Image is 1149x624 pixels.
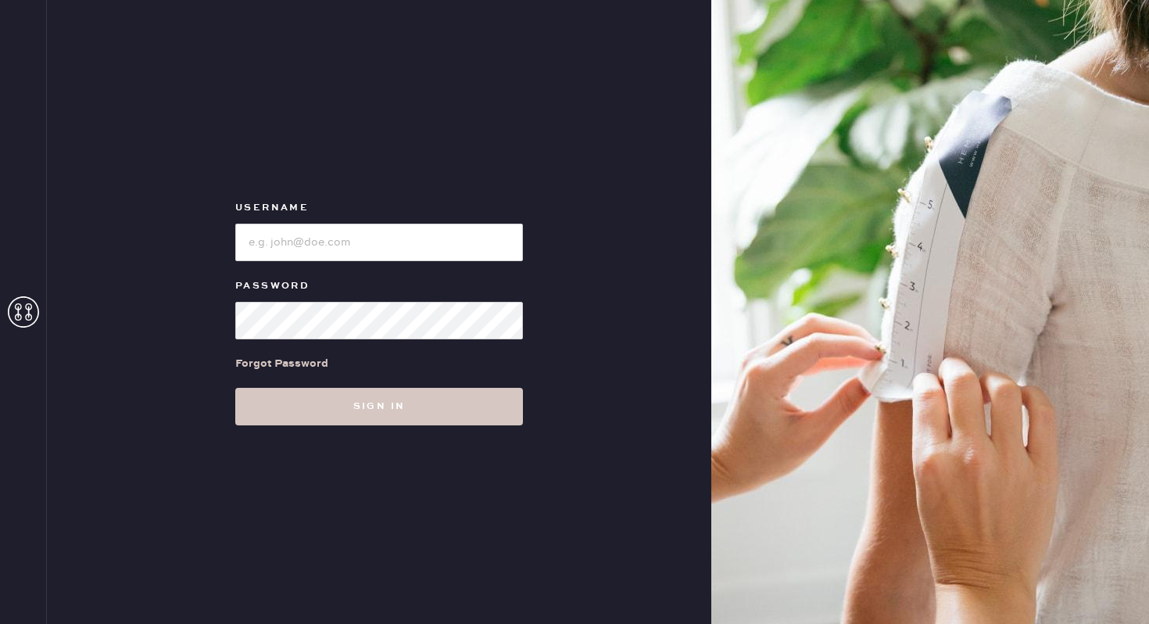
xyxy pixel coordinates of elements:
div: Forgot Password [235,355,328,372]
label: Password [235,277,523,296]
button: Sign in [235,388,523,425]
label: Username [235,199,523,217]
iframe: Front Chat [1075,554,1142,621]
a: Forgot Password [235,339,328,388]
input: e.g. john@doe.com [235,224,523,261]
